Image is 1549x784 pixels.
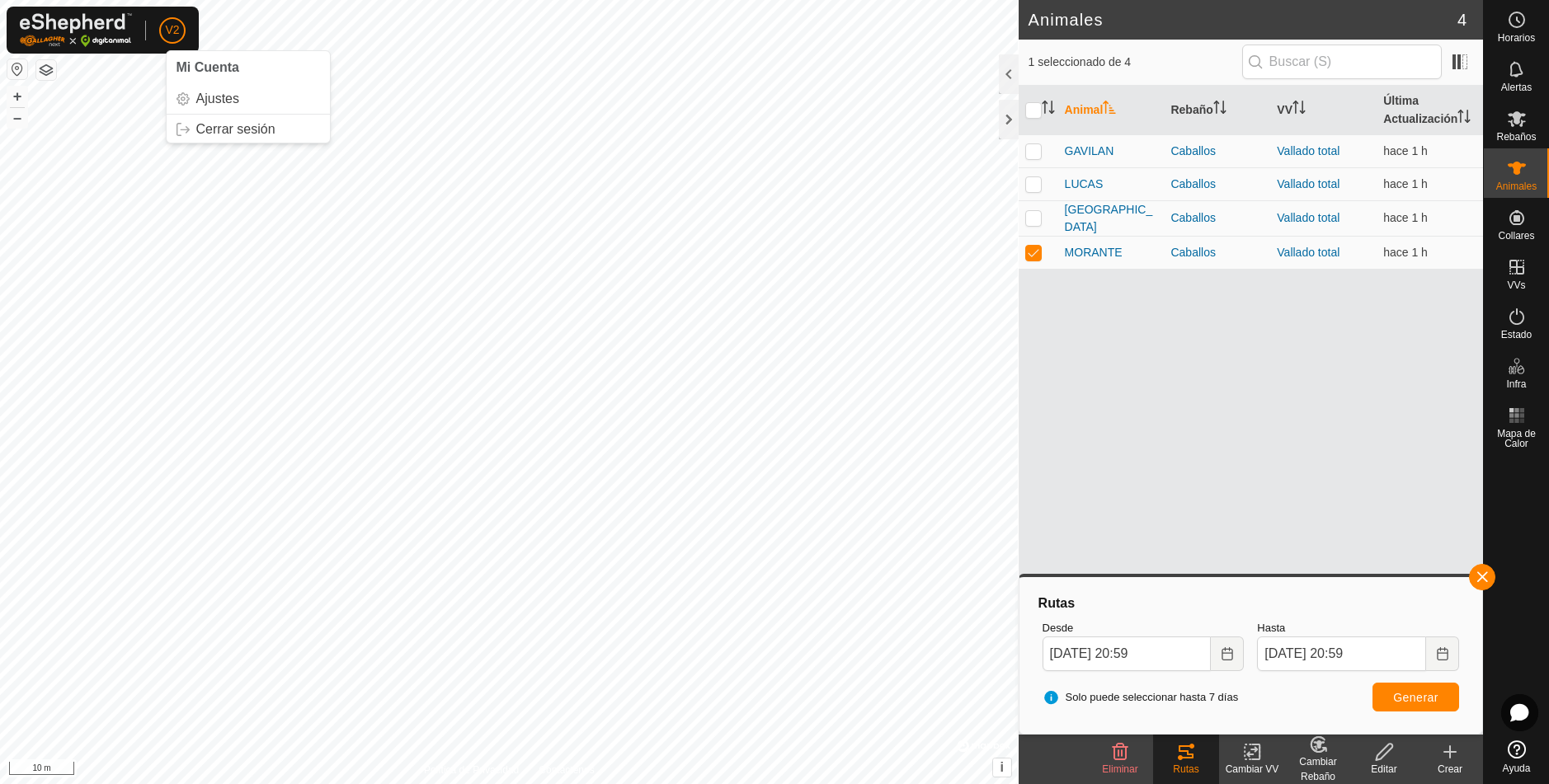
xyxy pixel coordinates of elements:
button: Choose Date [1426,636,1459,671]
span: Generar [1393,691,1438,704]
th: Animal [1058,86,1165,135]
span: [GEOGRAPHIC_DATA] [1065,201,1158,236]
p-sorticon: Activar para ordenar [1213,103,1226,116]
th: Rebaño [1164,86,1270,135]
a: Política de Privacidad [424,763,519,777]
button: i [993,758,1011,777]
a: Contáctenos [539,763,594,777]
span: 17 ago 2025, 21:00 [1383,144,1428,157]
span: VVs [1507,280,1525,290]
p-sorticon: Activar para ordenar [1292,103,1306,116]
div: Crear [1417,762,1483,777]
label: Desde [1043,620,1245,636]
span: Mapa de Calor [1488,429,1545,448]
label: Hasta [1257,620,1459,636]
div: Caballos [1170,176,1264,193]
div: Editar [1351,762,1417,777]
span: Ajustes [196,92,239,106]
div: Caballos [1170,244,1264,261]
span: GAVILAN [1065,143,1114,160]
button: Choose Date [1211,636,1244,671]
span: Collares [1498,231,1534,241]
div: Cambiar Rebaño [1285,754,1351,784]
span: Horarios [1498,33,1535,43]
button: – [7,108,27,128]
a: Ajustes [167,86,330,112]
input: Buscar (S) [1242,45,1442,79]
button: + [7,87,27,106]
h2: Animales [1029,10,1457,30]
span: Ayuda [1503,763,1531,773]
a: Cerrar sesión [167,116,330,143]
a: Vallado total [1277,246,1339,259]
span: Animales [1496,181,1537,191]
button: Restablecer Mapa [7,59,27,79]
a: Ayuda [1484,734,1549,780]
span: Mi Cuenta [177,60,239,74]
a: Vallado total [1277,177,1339,190]
p-sorticon: Activar para ordenar [1042,103,1055,116]
span: Solo puede seleccionar hasta 7 días [1043,689,1239,706]
a: Vallado total [1277,211,1339,224]
span: 17 ago 2025, 21:00 [1383,177,1428,190]
div: Cambiar VV [1219,762,1285,777]
span: Infra [1506,379,1526,389]
div: Rutas [1036,594,1466,613]
span: 17 ago 2025, 21:00 [1383,211,1428,224]
div: Rutas [1153,762,1219,777]
span: V2 [165,21,179,39]
span: i [1000,760,1003,774]
span: 4 [1457,7,1467,32]
span: Estado [1501,330,1532,340]
span: Rebaños [1496,132,1536,142]
a: Vallado total [1277,144,1339,157]
th: VV [1270,86,1377,135]
div: Caballos [1170,143,1264,160]
p-sorticon: Activar para ordenar [1103,103,1116,116]
span: MORANTE [1065,244,1123,261]
span: LUCAS [1065,176,1104,193]
button: Generar [1372,683,1459,711]
span: 1 seleccionado de 4 [1029,54,1242,71]
button: Capas del Mapa [36,60,56,80]
div: Caballos [1170,209,1264,227]
span: Cerrar sesión [196,123,275,136]
span: Eliminar [1102,763,1137,775]
th: Última Actualización [1377,86,1483,135]
p-sorticon: Activar para ordenar [1457,112,1471,125]
span: Alertas [1501,82,1532,92]
span: 17 ago 2025, 21:00 [1383,246,1428,259]
img: Logo Gallagher [20,13,132,47]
